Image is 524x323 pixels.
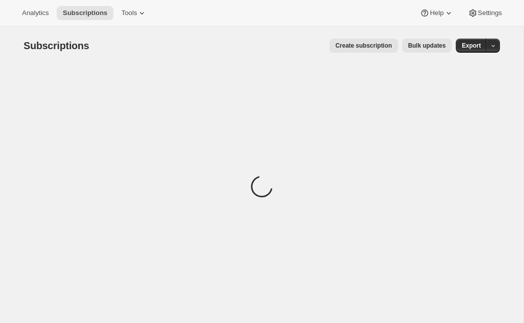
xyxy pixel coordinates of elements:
[24,40,89,51] span: Subscriptions
[408,42,446,50] span: Bulk updates
[57,6,113,20] button: Subscriptions
[462,6,508,20] button: Settings
[16,6,55,20] button: Analytics
[430,9,443,17] span: Help
[402,39,452,53] button: Bulk updates
[335,42,392,50] span: Create subscription
[329,39,398,53] button: Create subscription
[121,9,137,17] span: Tools
[478,9,502,17] span: Settings
[63,9,107,17] span: Subscriptions
[115,6,153,20] button: Tools
[22,9,49,17] span: Analytics
[456,39,487,53] button: Export
[462,42,481,50] span: Export
[414,6,459,20] button: Help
